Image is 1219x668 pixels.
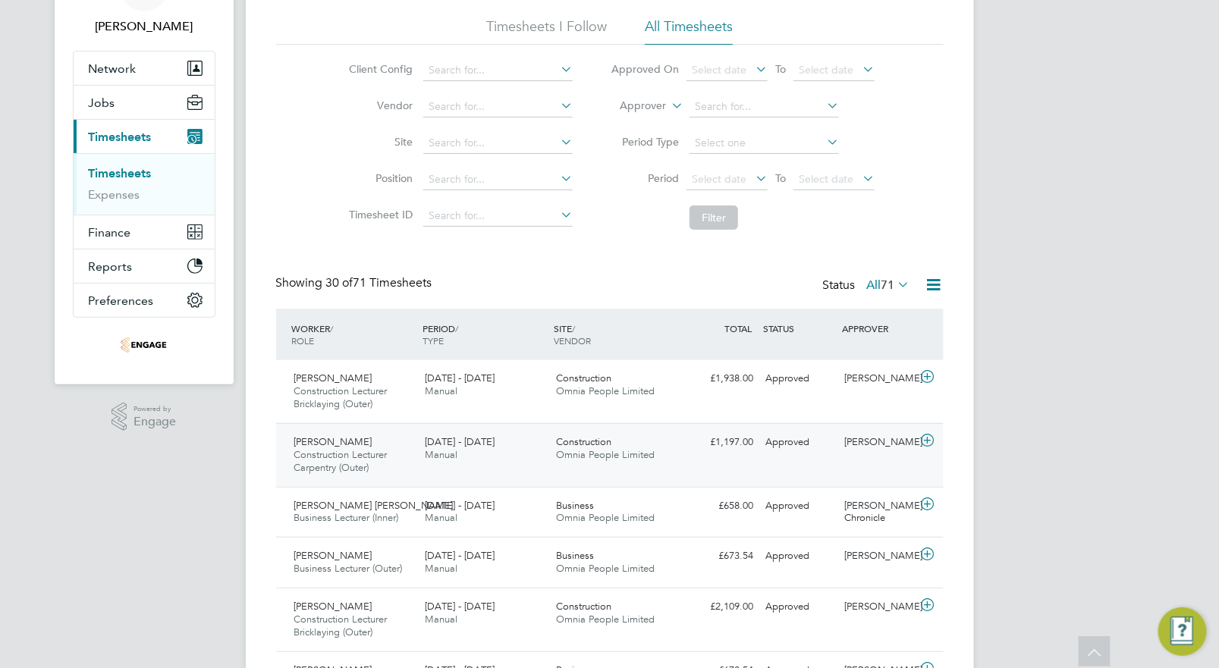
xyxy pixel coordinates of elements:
label: Approved On [611,62,679,76]
span: Omnia People Limited [556,511,655,524]
li: All Timesheets [645,17,733,45]
div: £2,109.00 [681,594,760,619]
input: Search for... [423,205,573,227]
input: Select one [690,133,839,154]
span: Preferences [89,293,154,308]
div: £673.54 [681,544,760,569]
span: Finance [89,225,131,240]
div: Timesheets [74,153,215,215]
div: Approved [760,594,839,619]
button: Reports [74,249,215,283]
span: / [455,322,458,334]
span: Construction [556,372,611,384]
span: Lowenna Pollard [73,17,215,36]
span: Manual [425,448,457,461]
span: Omnia People Limited [556,562,655,575]
button: Finance [74,215,215,249]
span: / [331,322,334,334]
a: Go to home page [73,333,215,357]
span: Engage [134,416,176,428]
div: WORKER [288,315,419,354]
div: Approved [760,544,839,569]
span: Omnia People Limited [556,448,655,461]
span: Construction Lecturer Bricklaying (Outer) [294,613,388,638]
span: [PERSON_NAME] [PERSON_NAME] [294,499,454,512]
a: Powered byEngage [112,403,176,431]
button: Network [74,52,215,85]
span: Timesheets [89,130,152,144]
div: [PERSON_NAME] [838,366,917,391]
div: [PERSON_NAME] [838,594,917,619]
button: Filter [690,205,738,230]
span: Select date [692,63,746,77]
label: Client Config [344,62,413,76]
div: Status [823,275,913,296]
span: To [771,168,790,188]
span: Select date [799,172,853,186]
span: Construction [556,435,611,448]
span: Omnia People Limited [556,613,655,626]
span: [DATE] - [DATE] [425,549,495,562]
span: Construction Lecturer Bricklaying (Outer) [294,384,388,410]
span: [DATE] - [DATE] [425,435,495,448]
span: Manual [425,613,457,626]
span: [DATE] - [DATE] [425,499,495,512]
div: £1,938.00 [681,366,760,391]
span: Powered by [134,403,176,416]
span: 30 of [326,275,353,290]
span: [PERSON_NAME] [294,600,372,613]
span: Business Lecturer (Outer) [294,562,403,575]
div: [PERSON_NAME] [838,544,917,569]
span: 71 [881,278,895,293]
label: Period Type [611,135,679,149]
div: APPROVER [838,315,917,342]
span: Reports [89,259,133,274]
span: TOTAL [725,322,752,334]
a: Expenses [89,187,140,202]
label: Position [344,171,413,185]
span: Construction [556,600,611,613]
button: Jobs [74,86,215,119]
span: Construction Lecturer Carpentry (Outer) [294,448,388,474]
div: £1,197.00 [681,430,760,455]
span: 71 Timesheets [326,275,432,290]
input: Search for... [423,60,573,81]
button: Preferences [74,284,215,317]
input: Search for... [423,133,573,154]
span: Manual [425,511,457,524]
span: Select date [692,172,746,186]
span: VENDOR [554,334,591,347]
span: ROLE [292,334,315,347]
div: [PERSON_NAME] [838,430,917,455]
span: [PERSON_NAME] [294,372,372,384]
span: Manual [425,562,457,575]
label: Site [344,135,413,149]
span: Network [89,61,137,76]
span: Business [556,499,594,512]
img: omniapeople-logo-retina.png [121,333,166,357]
label: Vendor [344,99,413,112]
span: Select date [799,63,853,77]
span: Jobs [89,96,115,110]
button: Engage Resource Center [1158,607,1207,656]
div: Showing [276,275,435,291]
span: Manual [425,384,457,397]
span: Omnia People Limited [556,384,655,397]
div: PERIOD [419,315,550,354]
div: Approved [760,430,839,455]
span: [DATE] - [DATE] [425,372,495,384]
input: Search for... [423,96,573,118]
span: Business Lecturer (Inner) [294,511,399,524]
input: Search for... [423,169,573,190]
span: [PERSON_NAME] [294,549,372,562]
span: Business [556,549,594,562]
div: Approved [760,494,839,519]
span: / [572,322,575,334]
li: Timesheets I Follow [486,17,607,45]
button: Timesheets [74,120,215,153]
div: SITE [550,315,681,354]
label: Approver [598,99,666,114]
a: Timesheets [89,166,152,180]
div: £658.00 [681,494,760,519]
div: STATUS [760,315,839,342]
